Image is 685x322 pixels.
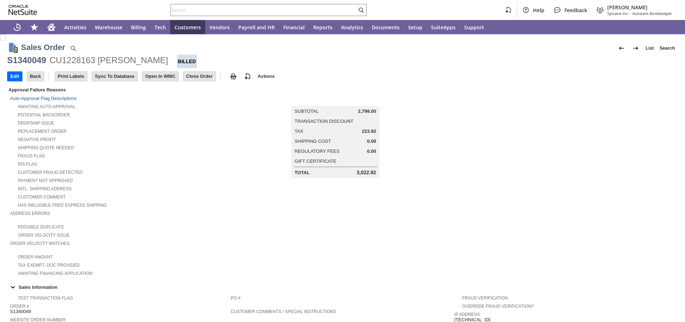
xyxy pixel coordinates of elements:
a: Billing [127,20,150,34]
a: Recent Records [9,20,26,34]
span: Activities [64,24,86,31]
a: Customers [170,20,205,34]
a: Support [460,20,488,34]
span: 223.92 [362,129,376,134]
svg: Search [357,6,365,14]
a: Financial [279,20,309,34]
a: Vendors [205,20,234,34]
a: RIS flag [18,162,37,167]
input: Print Labels [55,72,87,81]
input: Search [171,6,357,14]
a: IP Address [454,312,480,317]
img: print.svg [229,72,238,81]
a: Replacement Order [18,129,66,134]
a: Activities [60,20,91,34]
a: Gift Certificate [295,159,336,164]
span: Documents [372,24,400,31]
span: Feedback [564,7,587,14]
a: Search [657,42,678,54]
a: Test Transaction Flag [18,296,73,301]
span: - [629,11,631,16]
a: Payroll and HR [234,20,279,34]
img: Quick Find [69,44,77,52]
a: Total [295,170,310,175]
div: S1340049 [7,55,46,66]
span: Help [533,7,544,14]
a: Tax Exempt. Doc Provided [18,263,80,268]
img: Previous [617,44,626,52]
div: Approval Failure Reasons [7,86,228,94]
a: Awaiting Financing Application [18,271,92,276]
span: Tech [154,24,166,31]
img: add-record.svg [243,72,252,81]
a: Has Ineligible Free Express Shipping [18,203,107,208]
a: Negative Profit [18,137,56,142]
a: Dropship Issue [18,121,54,126]
span: Assistant Bookkeeper [632,11,672,16]
div: Billed [177,55,197,68]
a: Analytics [337,20,367,34]
a: Auto-Approval Flag Descriptions [10,96,76,101]
a: Awaiting Auto-Approval [18,104,76,109]
a: Setup [404,20,427,34]
td: Sales Information [7,282,678,292]
input: Back [27,72,44,81]
span: Sylvane Inc [607,11,628,16]
a: Regulatory Fees [295,149,339,154]
input: Sync To Database [92,72,137,81]
img: Next [631,44,640,52]
span: Support [464,24,484,31]
a: Customer Fraud Detected [18,170,82,175]
span: 0.00 [367,149,376,154]
svg: Home [47,23,56,31]
a: Order Velocity Matches [10,241,70,246]
span: Payroll and HR [238,24,275,31]
span: Customers [174,24,201,31]
a: Payment not approved [18,178,73,183]
span: [PERSON_NAME] [607,4,672,11]
a: Address Errors [10,211,50,216]
a: Shipping Cost [295,139,331,144]
svg: logo [9,5,37,15]
div: CU1228163 [PERSON_NAME] [50,55,168,66]
a: Fraud Flag [18,154,45,159]
input: Open In WMC [142,72,178,81]
a: Warehouse [91,20,127,34]
span: SuiteApps [431,24,456,31]
a: Home [43,20,60,34]
svg: Recent Records [13,23,21,31]
input: Edit [7,72,22,81]
a: Fraud Verification [462,296,508,301]
a: Order Amount [18,255,53,260]
a: Override Fraud Verification? [462,304,533,309]
a: List [643,42,657,54]
span: Vendors [209,24,230,31]
a: PO # [231,296,240,301]
span: 0.00 [367,139,376,144]
span: Reports [313,24,333,31]
span: Financial [283,24,305,31]
span: S1340049 [10,309,31,315]
span: Analytics [341,24,363,31]
a: Order # [10,304,29,309]
div: Shortcuts [26,20,43,34]
a: Order Velocity Issue [18,233,70,238]
a: Actions [255,74,278,79]
a: Subtotal [295,109,319,114]
a: Documents [367,20,404,34]
a: Possible Duplicate [18,225,64,230]
div: Sales Information [7,282,675,292]
input: Close Order [183,72,215,81]
caption: Summary [291,95,380,106]
a: Intl. Shipping Address [18,186,72,191]
a: Tech [150,20,170,34]
a: Reports [309,20,337,34]
a: Shipping Quote Needed [18,145,74,150]
span: Warehouse [95,24,122,31]
a: Customer Comments / Special Instructions [231,309,336,314]
span: Setup [408,24,422,31]
a: SuiteApps [427,20,460,34]
a: Customer Comment [18,195,66,200]
svg: Shortcuts [30,23,39,31]
span: Billing [131,24,146,31]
